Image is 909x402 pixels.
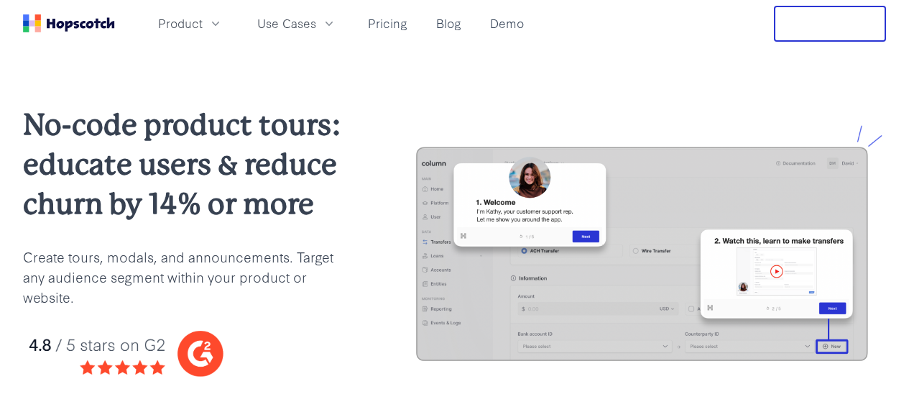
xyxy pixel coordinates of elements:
a: Pricing [362,12,413,35]
span: Use Cases [257,14,316,32]
img: hopscotch product tours for saas businesses [402,124,886,383]
button: Product [149,12,231,35]
a: Blog [430,12,467,35]
p: Create tours, modals, and announcements. Target any audience segment within your product or website. [23,247,356,307]
button: Use Cases [249,12,345,35]
span: Product [158,14,203,32]
a: Demo [484,12,530,35]
a: Home [23,14,115,32]
img: hopscotch g2 [23,324,356,384]
h2: No-code product tours: educate users & reduce churn by 14% or more [23,105,356,224]
button: Free Trial [774,6,886,42]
